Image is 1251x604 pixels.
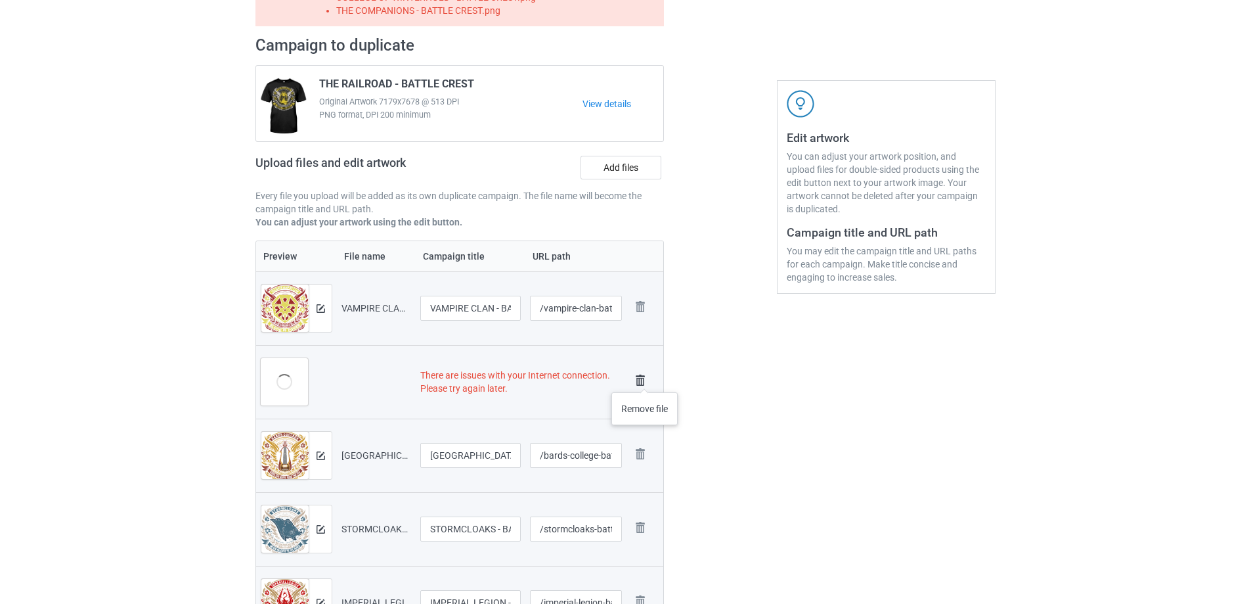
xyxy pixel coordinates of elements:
[319,108,582,122] span: PNG format, DPI 200 minimum
[337,241,416,271] th: File name
[261,285,309,335] img: original.png
[631,445,649,463] img: svg+xml;base64,PD94bWwgdmVyc2lvbj0iMS4wIiBlbmNvZGluZz0iVVRGLTgiPz4KPHN2ZyB3aWR0aD0iMjhweCIgaGVpZ2...
[256,241,337,271] th: Preview
[341,449,411,462] div: [GEOGRAPHIC_DATA] - BATTLE CREST.png
[255,189,664,216] p: Every file you upload will be added as its own duplicate campaign. The file name will become the ...
[317,525,325,534] img: svg+xml;base64,PD94bWwgdmVyc2lvbj0iMS4wIiBlbmNvZGluZz0iVVRGLTgiPz4KPHN2ZyB3aWR0aD0iMTRweCIgaGVpZ2...
[787,130,986,145] h3: Edit artwork
[261,432,309,482] img: original.png
[581,156,661,179] label: Add files
[416,345,626,419] td: There are issues with your Internet connection. Please try again later.
[631,298,649,316] img: svg+xml;base64,PD94bWwgdmVyc2lvbj0iMS4wIiBlbmNvZGluZz0iVVRGLTgiPz4KPHN2ZyB3aWR0aD0iMjhweCIgaGVpZ2...
[255,217,462,227] b: You can adjust your artwork using the edit button.
[631,519,649,537] img: svg+xml;base64,PD94bWwgdmVyc2lvbj0iMS4wIiBlbmNvZGluZz0iVVRGLTgiPz4KPHN2ZyB3aWR0aD0iMjhweCIgaGVpZ2...
[255,156,500,180] h2: Upload files and edit artwork
[341,523,411,536] div: STORMCLOAKS - BATTLE CREST.png
[336,4,659,17] li: THE COMPANIONS - BATTLE CREST.png
[317,452,325,460] img: svg+xml;base64,PD94bWwgdmVyc2lvbj0iMS4wIiBlbmNvZGluZz0iVVRGLTgiPz4KPHN2ZyB3aWR0aD0iMTRweCIgaGVpZ2...
[261,505,309,556] img: original.png
[525,241,626,271] th: URL path
[787,90,814,118] img: svg+xml;base64,PD94bWwgdmVyc2lvbj0iMS4wIiBlbmNvZGluZz0iVVRGLTgiPz4KPHN2ZyB3aWR0aD0iNDJweCIgaGVpZ2...
[631,371,649,390] img: svg+xml;base64,PD94bWwgdmVyc2lvbj0iMS4wIiBlbmNvZGluZz0iVVRGLTgiPz4KPHN2ZyB3aWR0aD0iMjhweCIgaGVpZ2...
[611,392,678,425] div: Remove file
[319,95,582,108] span: Original Artwork 7179x7678 @ 513 DPI
[787,244,986,284] div: You may edit the campaign title and URL paths for each campaign. Make title concise and engaging ...
[319,78,474,95] span: THE RAILROAD - BATTLE CREST
[317,304,325,313] img: svg+xml;base64,PD94bWwgdmVyc2lvbj0iMS4wIiBlbmNvZGluZz0iVVRGLTgiPz4KPHN2ZyB3aWR0aD0iMTRweCIgaGVpZ2...
[787,225,986,240] h3: Campaign title and URL path
[787,150,986,216] div: You can adjust your artwork position, and upload files for double-sided products using the edit b...
[341,302,411,315] div: VAMPIRE CLAN - BATTLE CREST.png
[416,241,525,271] th: Campaign title
[582,97,663,110] a: View details
[255,35,664,56] h2: Campaign to duplicate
